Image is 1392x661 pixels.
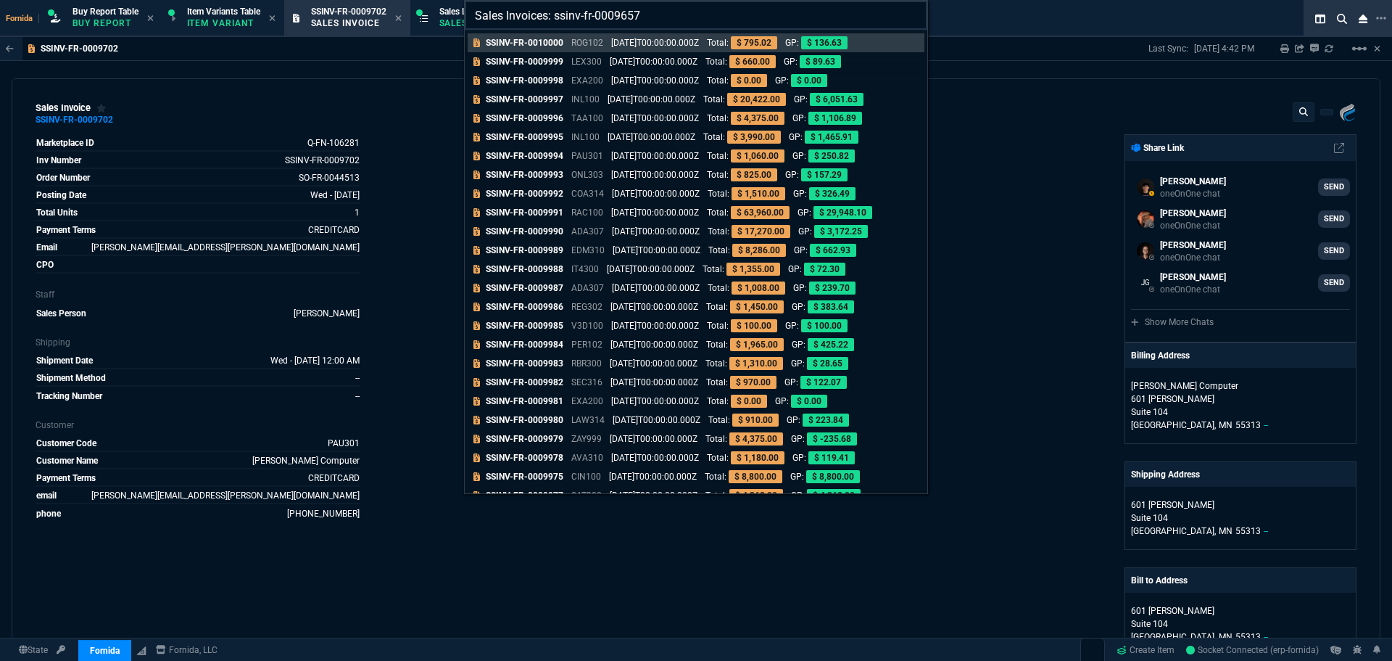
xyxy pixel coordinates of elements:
p: SSINV-FR-0009989 [486,244,563,257]
p: $ 119.41 [808,451,855,464]
p: Total: [705,489,727,502]
p: $ 1,060.00 [731,149,784,163]
p: Total: [705,357,727,370]
p: SSINV-FR-0009975 [486,470,563,483]
p: SSINV-FR-0009998 [486,74,563,87]
p: GP: [797,206,811,219]
p: SSINV-FR-0009987 [486,282,563,295]
p: [DATE]T00:00:00.000Z [607,263,695,276]
p: $ 1,310.00 [729,357,783,370]
p: Total: [708,414,730,427]
p: GP: [789,131,803,144]
p: SSINV-FR-0009999 [486,55,563,68]
p: V3D100 [571,319,603,332]
p: Total: [707,149,729,163]
p: $ 28.65 [807,357,848,370]
p: $ 1,965.00 [730,338,784,351]
p: ZAY999 [571,432,602,446]
p: PAU301 [571,149,603,163]
p: Total: [707,206,729,219]
p: $ 8,286.00 [732,244,786,257]
a: API TOKEN [52,644,70,657]
p: Total: [703,131,725,144]
p: $ 326.49 [809,187,855,200]
p: SSINV-FR-0010000 [486,36,563,49]
p: [DATE]T00:00:00.000Z [610,300,698,313]
p: Total: [706,300,728,313]
p: [DATE]T00:00:00.000Z [612,225,700,238]
p: [DATE]T00:00:00.000Z [610,376,698,389]
p: SSINV-FR-0009991 [486,206,563,219]
p: GP: [791,489,805,502]
p: GP: [785,319,799,332]
p: $ -235.68 [807,432,857,446]
p: $ 136.63 [801,36,848,49]
p: ADA307 [571,225,604,238]
p: [DATE]T00:00:00.000Z [610,55,697,68]
p: $ 29,948.10 [813,206,872,219]
p: $ 660.00 [729,55,776,68]
p: GP: [775,74,789,87]
p: Total: [708,225,729,238]
p: GP: [792,300,805,313]
p: [DATE]T00:00:00.000Z [611,451,699,464]
p: SSINV-FR-0009979 [486,432,563,446]
p: $ 239.70 [809,282,855,295]
p: $ 8,800.00 [729,470,782,483]
p: GP: [792,451,806,464]
p: Total: [703,263,724,276]
p: [DATE]T00:00:00.000Z [608,93,695,106]
p: SSINV-FR-0009997 [486,93,563,106]
p: [DATE]T00:00:00.000Z [608,131,695,144]
p: $ 795.02 [731,36,777,49]
p: $ 6,051.63 [810,93,863,106]
p: $ 100.00 [801,319,848,332]
p: Total: [707,451,729,464]
p: $ 100.00 [731,319,777,332]
p: LEX300 [571,55,602,68]
p: Total: [707,319,729,332]
p: $ 1,465.91 [805,131,858,144]
p: $ 4,368.00 [729,489,783,502]
p: SSINV-FR-0009988 [486,263,563,276]
p: [DATE]T00:00:00.000Z [613,244,700,257]
p: INL100 [571,93,600,106]
p: $ 1,450.00 [730,300,784,313]
a: ZWBQwBT4gzhOWCknAACc [1186,644,1319,657]
p: GP: [788,263,802,276]
p: TAA100 [571,112,603,125]
p: $ 825.00 [731,168,777,181]
p: $ 72.30 [804,263,845,276]
p: GP: [794,244,808,257]
p: Total: [705,55,727,68]
p: GP: [791,432,805,446]
p: GP: [792,112,806,125]
p: SEC316 [571,376,602,389]
p: GP: [792,338,805,351]
p: GP: [793,282,807,295]
p: [DATE]T00:00:00.000Z [611,36,699,49]
p: SSINV-FR-0009983 [486,357,563,370]
p: $ 250.82 [808,149,855,163]
p: $ 4,375.00 [729,432,783,446]
p: SSINV-FR-0009996 [486,112,563,125]
p: $ 910.00 [732,414,779,427]
p: GP: [790,470,804,483]
p: [DATE]T00:00:00.000Z [609,470,697,483]
p: $ 1,510.00 [732,187,785,200]
p: $ 20,422.00 [727,93,786,106]
p: CIN100 [571,470,601,483]
p: $ 1,180.00 [731,451,784,464]
p: $ 0.00 [791,395,827,408]
p: [DATE]T00:00:00.000Z [611,74,699,87]
p: SSINV-FR-0009978 [486,451,563,464]
p: GP: [792,149,806,163]
p: SSINV-FR-0009994 [486,149,563,163]
p: SAT300 [571,489,602,502]
p: Total: [705,432,727,446]
p: $ 17,270.00 [732,225,790,238]
p: Total: [707,74,729,87]
p: SSINV-FR-0009980 [486,414,563,427]
p: SSINV-FR-0009992 [486,187,563,200]
p: Total: [706,338,728,351]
